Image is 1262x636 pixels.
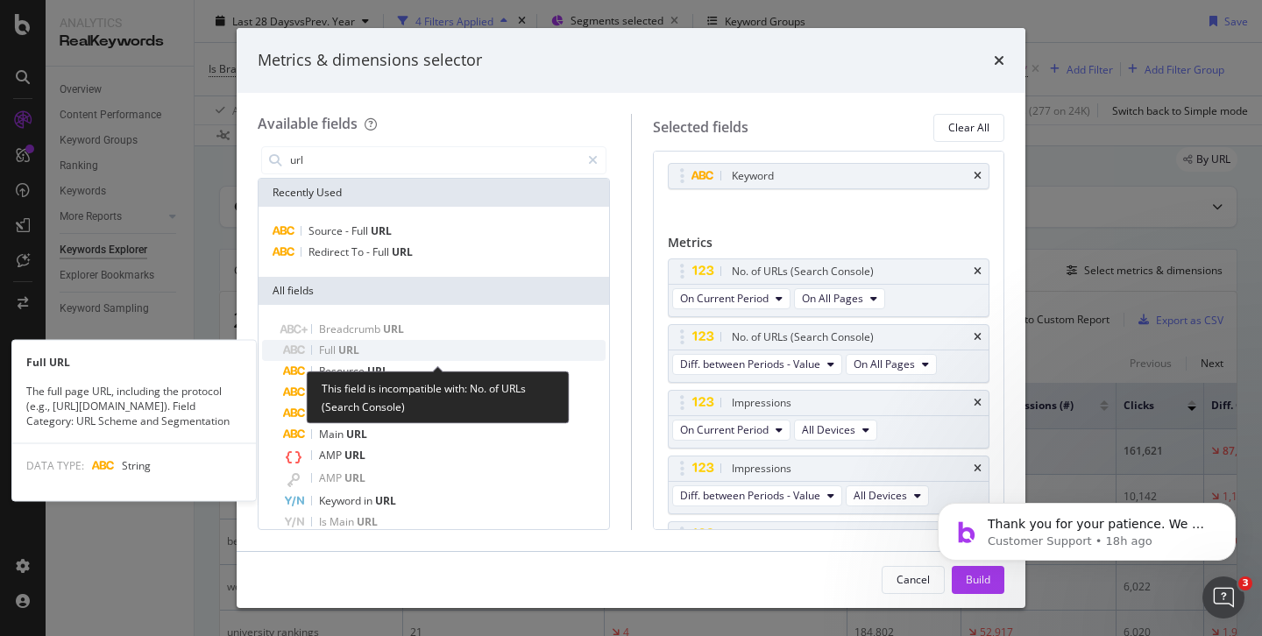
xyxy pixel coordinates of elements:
[672,420,791,441] button: On Current Period
[346,427,367,442] span: URL
[372,244,392,259] span: Full
[933,114,1004,142] button: Clear All
[794,420,877,441] button: All Devices
[994,49,1004,72] div: times
[732,460,791,477] div: Impressions
[794,288,885,309] button: On All Pages
[974,171,982,181] div: times
[319,385,343,399] span: URL
[732,263,874,280] div: No. of URLs (Search Console)
[319,448,344,463] span: AMP
[319,470,344,485] span: AMP
[668,324,990,383] div: No. of URLs (Search Console)timesDiff. between Periods - ValueOn All Pages
[668,258,990,317] div: No. of URLs (Search Console)timesOn Current PeriodOn All Pages
[319,322,383,336] span: Breadcrumb
[672,288,791,309] button: On Current Period
[911,466,1262,589] iframe: Intercom notifications message
[383,322,404,336] span: URL
[668,456,990,514] div: ImpressionstimesDiff. between Periods - ValueAll Devices
[344,470,365,485] span: URL
[846,354,937,375] button: On All Pages
[1238,576,1252,590] span: 3
[258,49,482,72] div: Metrics & dimensions selector
[974,266,982,277] div: times
[375,493,396,508] span: URL
[319,364,367,378] span: Resource
[319,493,364,508] span: Keyword
[672,485,842,506] button: Diff. between Periods - Value
[680,422,769,437] span: On Current Period
[854,357,915,371] span: On All Pages
[258,114,358,133] div: Available fields
[974,332,982,343] div: times
[12,384,256,428] div: The full page URL, including the protocol (e.g., [URL][DOMAIN_NAME]). Field Category: URL Scheme ...
[680,488,820,503] span: Diff. between Periods - Value
[680,291,769,306] span: On Current Period
[846,485,929,506] button: All Devices
[367,364,388,378] span: URL
[802,422,855,437] span: All Devices
[672,354,842,375] button: Diff. between Periods - Value
[802,291,863,306] span: On All Pages
[371,223,392,238] span: URL
[259,179,609,207] div: Recently Used
[12,355,256,370] div: Full URL
[948,120,989,135] div: Clear All
[668,521,990,580] div: Clickstimes
[668,163,990,189] div: Keywordtimes
[392,244,413,259] span: URL
[882,566,945,594] button: Cancel
[974,463,982,474] div: times
[680,357,820,371] span: Diff. between Periods - Value
[854,488,907,503] span: All Devices
[319,427,346,442] span: Main
[366,244,372,259] span: -
[288,147,580,173] input: Search by field name
[732,526,760,543] div: Clicks
[338,343,359,357] span: URL
[732,329,874,346] div: No. of URLs (Search Console)
[379,406,400,420] span: URL
[345,223,351,238] span: -
[732,394,791,412] div: Impressions
[343,385,365,399] span: Path
[974,398,982,408] div: times
[237,28,1025,608] div: modal
[364,493,375,508] span: in
[319,343,338,357] span: Full
[351,223,371,238] span: Full
[319,514,330,529] span: Is
[330,514,357,529] span: Main
[897,572,930,587] div: Cancel
[259,277,609,305] div: All fields
[668,390,990,449] div: ImpressionstimesOn Current PeriodAll Devices
[653,117,748,138] div: Selected fields
[344,448,365,463] span: URL
[308,223,345,238] span: Source
[319,406,379,420] span: Normalized
[351,244,366,259] span: To
[732,167,774,185] div: Keyword
[308,244,351,259] span: Redirect
[1202,576,1244,618] iframe: Intercom live chat
[668,234,990,258] div: Metrics
[357,514,378,529] span: URL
